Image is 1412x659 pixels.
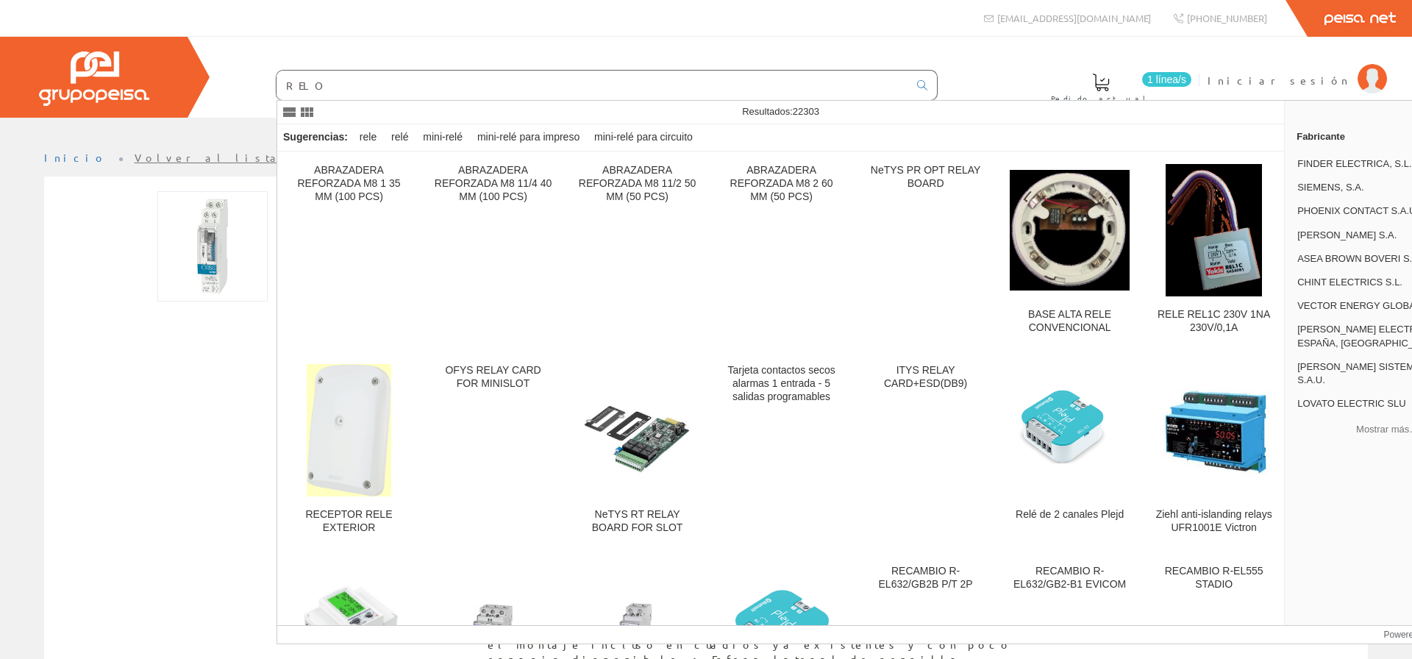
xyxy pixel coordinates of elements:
div: ABRAZADERA REFORZADA M8 2 60 MM (50 PCS) [721,164,841,204]
a: RECEPTOR RELE EXTERIOR RECEPTOR RELE EXTERIOR [277,352,421,552]
div: mini-relé [417,124,468,151]
div: Sugerencias: [277,127,351,148]
div: NeTYS PR OPT RELAY BOARD [866,164,985,190]
a: 1 línea/s Pedido actual [1036,61,1195,112]
a: ABRAZADERA REFORZADA M8 1 35 MM (100 PCS) [277,152,421,352]
span: [PHONE_NUMBER] [1187,12,1267,24]
div: RECAMBIO R-EL632/GB2B P/T 2P [866,565,985,591]
div: relé [385,124,414,151]
span: 22303 [793,106,819,117]
div: Ziehl anti-islanding relays UFR1001E Victron [1154,508,1274,535]
a: BASE ALTA RELE CONVENCIONAL BASE ALTA RELE CONVENCIONAL [998,152,1141,352]
img: Foto artículo Uno Qrd Reloj Orbis 400232 (150x150) [157,191,268,302]
div: mini-relé para circuito [588,124,699,151]
a: NeTYS PR OPT RELAY BOARD [854,152,997,352]
a: RELE REL1C 230V 1NA 230V/0,1A RELE REL1C 230V 1NA 230V/0,1A [1142,152,1286,352]
div: ABRAZADERA REFORZADA M8 11/4 40 MM (100 PCS) [433,164,553,204]
div: RELE REL1C 230V 1NA 230V/0,1A [1154,308,1274,335]
img: Grupo Peisa [39,51,149,106]
div: OFYS RELAY CARD FOR MINISLOT [433,364,553,391]
span: Pedido actual [1051,91,1151,106]
div: ABRAZADERA REFORZADA M8 1 35 MM (100 PCS) [289,164,409,204]
a: OFYS RELAY CARD FOR MINISLOT [421,352,565,552]
a: ITYS RELAY CARD+ESD(DB9) [854,352,997,552]
div: mini-relé para impreso [471,124,585,151]
a: NeTYS RT RELAY BOARD FOR SLOT NeTYS RT RELAY BOARD FOR SLOT [566,352,709,552]
div: ABRAZADERA REFORZADA M8 11/2 50 MM (50 PCS) [577,164,697,204]
div: Relé de 2 canales Plejd [1010,508,1130,521]
a: Inicio [44,151,107,164]
img: Ziehl anti-islanding relays UFR1001E Victron [1154,382,1274,479]
a: Tarjeta contactos secos alarmas 1 entrada - 5 salidas programables [710,352,853,552]
span: [EMAIL_ADDRESS][DOMAIN_NAME] [997,12,1151,24]
div: Tarjeta contactos secos alarmas 1 entrada - 5 salidas programables [721,364,841,404]
a: Ziehl anti-islanding relays UFR1001E Victron Ziehl anti-islanding relays UFR1001E Victron [1142,352,1286,552]
div: NeTYS RT RELAY BOARD FOR SLOT [577,508,697,535]
img: NeTYS RT RELAY BOARD FOR SLOT [577,371,697,491]
div: BASE ALTA RELE CONVENCIONAL [1010,308,1130,335]
div: RECEPTOR RELE EXTERIOR [289,508,409,535]
a: Volver al listado de productos [135,151,425,164]
div: rele [354,124,382,151]
input: Buscar ... [277,71,908,100]
a: ABRAZADERA REFORZADA M8 2 60 MM (50 PCS) [710,152,853,352]
a: ABRAZADERA REFORZADA M8 11/4 40 MM (100 PCS) [421,152,565,352]
div: RECAMBIO R-EL632/GB2-B1 EVICOM [1010,565,1130,591]
img: BASE ALTA RELE CONVENCIONAL [1010,170,1130,291]
span: Resultados: [742,106,819,117]
span: Iniciar sesión [1208,73,1350,88]
a: Relé de 2 canales Plejd Relé de 2 canales Plejd [998,352,1141,552]
img: RECEPTOR RELE EXTERIOR [307,364,392,496]
a: Iniciar sesión [1208,61,1387,75]
img: Relé de 2 canales Plejd [1010,381,1130,481]
img: RELE REL1C 230V 1NA 230V/0,1A [1166,164,1262,296]
a: ABRAZADERA REFORZADA M8 11/2 50 MM (50 PCS) [566,152,709,352]
div: RECAMBIO R-EL555 STADIO [1154,565,1274,591]
span: 1 línea/s [1142,72,1191,87]
div: ITYS RELAY CARD+ESD(DB9) [866,364,985,391]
